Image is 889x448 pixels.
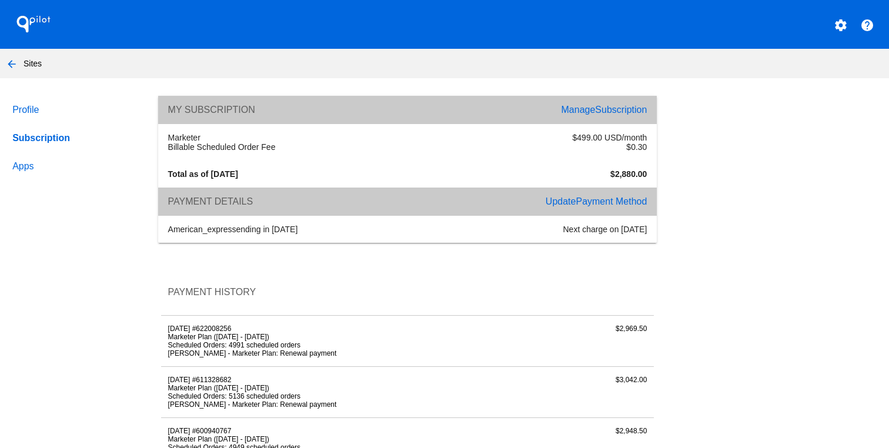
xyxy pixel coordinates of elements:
[168,349,483,357] li: [PERSON_NAME] - Marketer Plan: Renewal payment
[576,196,647,206] span: Payment Method
[562,105,647,115] a: ManageSubscription
[161,376,489,409] div: [DATE] #611328682
[5,57,19,71] mat-icon: arrow_back
[10,124,138,152] a: Subscription
[168,169,238,179] strong: Total as of [DATE]
[407,142,654,152] div: $0.30
[161,133,407,142] div: Marketer
[168,333,483,341] li: Marketer Plan ([DATE] - [DATE])
[490,325,654,357] div: $2,969.50
[168,384,483,392] li: Marketer Plan ([DATE] - [DATE])
[161,225,407,234] div: ending in [DATE]
[161,325,489,357] div: [DATE] #622008256
[490,376,654,409] div: $3,042.00
[10,152,138,180] a: Apps
[168,400,483,409] li: [PERSON_NAME] - Marketer Plan: Renewal payment
[860,18,874,32] mat-icon: help
[407,133,654,142] div: $499.00 USD/month
[407,225,654,234] div: Next charge on [DATE]
[168,225,236,234] span: american_express
[10,12,57,36] h1: QPilot
[546,196,647,206] a: UpdatePayment Method
[168,105,255,115] span: My Subscription
[595,105,647,115] span: Subscription
[10,96,138,124] a: Profile
[168,196,253,206] span: Payment Details
[168,392,483,400] li: Scheduled Orders: 5136 scheduled orders
[168,435,483,443] li: Marketer Plan ([DATE] - [DATE])
[168,287,256,297] span: Payment History
[610,169,647,179] strong: $2,880.00
[834,18,848,32] mat-icon: settings
[168,341,483,349] li: Scheduled Orders: 4991 scheduled orders
[161,142,407,152] div: Billable Scheduled Order Fee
